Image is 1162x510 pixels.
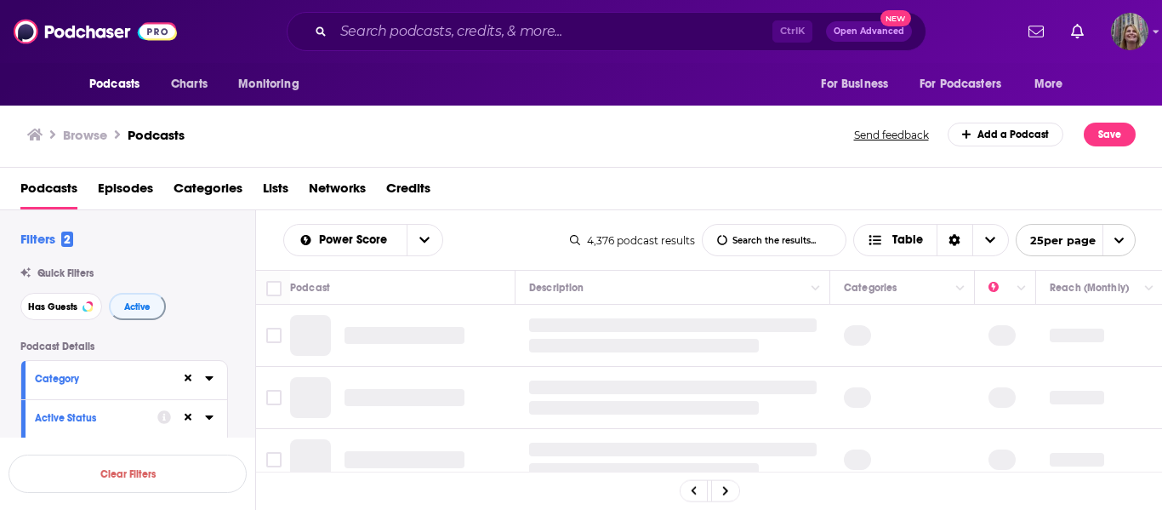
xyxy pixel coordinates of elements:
[287,12,926,51] div: Search podcasts, credits, & more...
[821,72,888,96] span: For Business
[20,293,102,320] button: Has Guests
[20,175,77,209] a: Podcasts
[937,225,972,255] div: Sort Direction
[880,10,911,26] span: New
[266,328,282,343] span: Toggle select row
[290,278,330,298] div: Podcast
[892,234,923,246] span: Table
[171,72,208,96] span: Charts
[920,72,1001,96] span: For Podcasters
[407,225,442,255] button: open menu
[1139,278,1159,299] button: Column Actions
[77,68,162,100] button: open menu
[1111,13,1148,50] button: Show profile menu
[283,224,443,256] h2: Choose List sort
[37,267,94,279] span: Quick Filters
[35,407,157,428] button: Active Status
[89,72,140,96] span: Podcasts
[266,452,282,467] span: Toggle select row
[309,175,366,209] a: Networks
[109,293,166,320] button: Active
[284,234,407,246] button: open menu
[1111,13,1148,50] img: User Profile
[333,18,772,45] input: Search podcasts, credits, & more...
[386,175,430,209] a: Credits
[844,278,897,298] div: Categories
[266,390,282,405] span: Toggle select row
[1064,17,1091,46] a: Show notifications dropdown
[948,123,1064,146] a: Add a Podcast
[826,21,912,42] button: Open AdvancedNew
[988,278,1012,298] div: Power Score
[570,234,695,247] div: 4,376 podcast results
[1034,72,1063,96] span: More
[20,341,228,352] p: Podcast Details
[849,128,934,142] button: Send feedback
[35,373,170,385] div: Category
[909,68,1026,100] button: open menu
[128,127,185,143] a: Podcasts
[28,302,77,312] span: Has Guests
[1017,227,1096,254] span: 25 per page
[806,278,826,299] button: Column Actions
[61,232,73,247] span: 2
[124,302,151,312] span: Active
[1022,17,1051,46] a: Show notifications dropdown
[14,15,177,48] img: Podchaser - Follow, Share and Rate Podcasts
[9,455,247,493] button: Clear Filters
[226,68,321,100] button: open menu
[238,72,299,96] span: Monitoring
[1011,278,1032,299] button: Column Actions
[160,68,218,100] a: Charts
[853,224,1009,256] button: Choose View
[319,234,393,246] span: Power Score
[1016,224,1136,256] button: open menu
[263,175,288,209] a: Lists
[529,278,584,298] div: Description
[98,175,153,209] a: Episodes
[174,175,242,209] a: Categories
[809,68,909,100] button: open menu
[1084,123,1136,146] button: Save
[1111,13,1148,50] span: Logged in as CGorges
[1022,68,1085,100] button: open menu
[834,27,904,36] span: Open Advanced
[1050,278,1129,298] div: Reach (Monthly)
[772,20,812,43] span: Ctrl K
[950,278,971,299] button: Column Actions
[63,127,107,143] h3: Browse
[20,231,73,247] h2: Filters
[35,368,181,389] button: Category
[35,412,146,424] div: Active Status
